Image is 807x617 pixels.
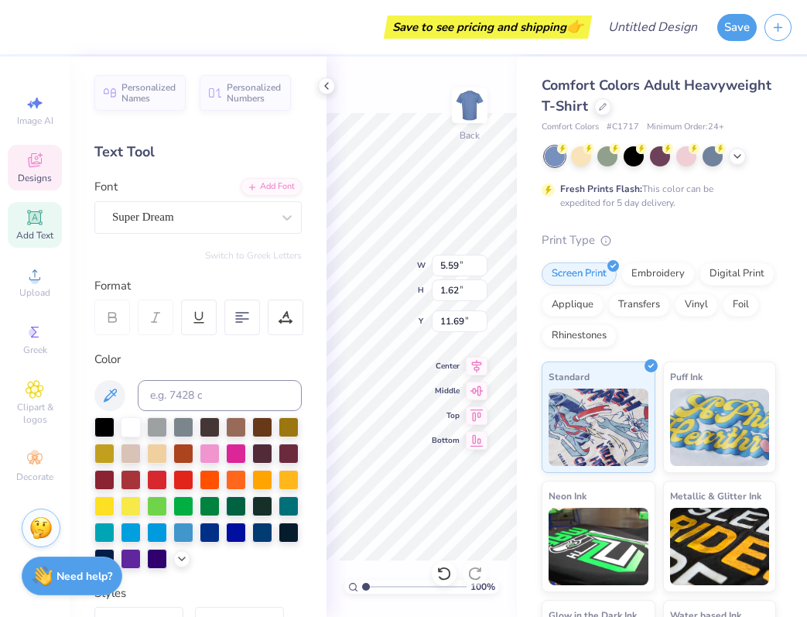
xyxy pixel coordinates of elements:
div: Format [94,277,303,295]
span: Center [432,361,460,372]
label: Font [94,178,118,196]
div: This color can be expedited for 5 day delivery. [560,182,751,210]
strong: Fresh Prints Flash: [560,183,642,195]
span: # C1717 [607,121,639,134]
div: Screen Print [542,262,617,286]
img: Standard [549,389,648,466]
img: Neon Ink [549,508,648,585]
span: Greek [23,344,47,356]
div: Back [460,129,480,142]
span: Comfort Colors Adult Heavyweight T-Shirt [542,76,771,115]
span: Bottom [432,435,460,446]
div: Rhinestones [542,324,617,348]
span: Puff Ink [670,368,703,385]
span: Comfort Colors [542,121,599,134]
img: Metallic & Glitter Ink [670,508,770,585]
div: Embroidery [621,262,695,286]
div: Digital Print [699,262,775,286]
span: Decorate [16,471,53,483]
div: Foil [723,293,759,317]
button: Switch to Greek Letters [205,249,302,262]
span: 👉 [566,17,583,36]
button: Save [717,14,757,41]
span: Top [432,410,460,421]
img: Puff Ink [670,389,770,466]
div: Text Tool [94,142,302,163]
div: Save to see pricing and shipping [388,15,588,39]
input: e.g. 7428 c [138,380,302,411]
span: Middle [432,386,460,396]
div: Styles [94,584,302,602]
input: Untitled Design [596,12,710,43]
span: 100 % [470,580,495,594]
span: Metallic & Glitter Ink [670,488,761,504]
span: Neon Ink [549,488,586,504]
img: Back [454,90,485,121]
div: Color [94,351,302,368]
span: Upload [19,286,50,299]
div: Applique [542,293,604,317]
strong: Need help? [56,569,112,584]
span: Personalized Numbers [227,82,282,104]
span: Designs [18,172,52,184]
span: Image AI [17,115,53,127]
span: Minimum Order: 24 + [647,121,724,134]
div: Add Font [241,178,302,196]
div: Transfers [608,293,670,317]
span: Standard [549,368,590,385]
div: Vinyl [675,293,718,317]
span: Add Text [16,229,53,242]
span: Personalized Names [121,82,176,104]
span: Clipart & logos [8,401,62,426]
div: Print Type [542,231,776,249]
